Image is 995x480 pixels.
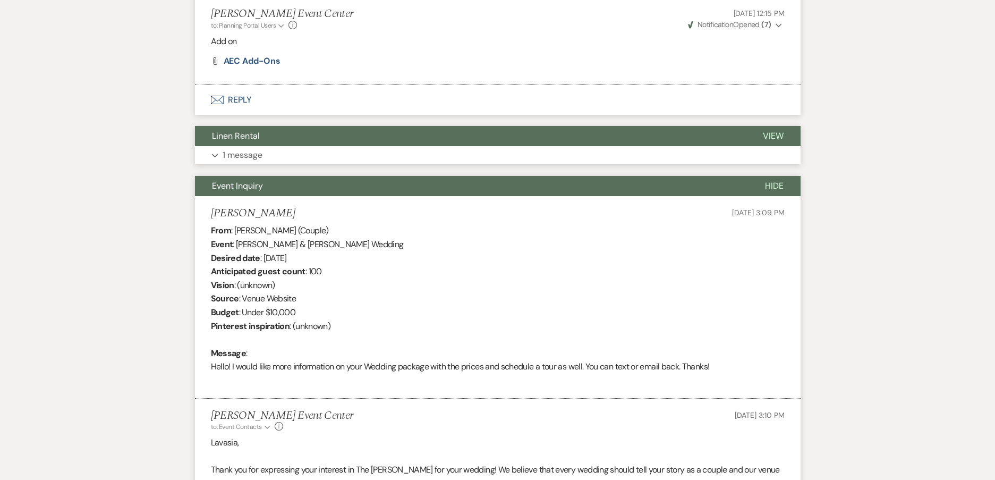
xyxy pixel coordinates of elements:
[224,55,280,66] span: AEC Add-Ons
[212,130,260,141] span: Linen Rental
[211,21,286,30] button: to: Planning Portal Users
[735,410,784,420] span: [DATE] 3:10 PM
[195,126,746,146] button: Linen Rental
[195,85,801,115] button: Reply
[211,7,353,21] h5: [PERSON_NAME] Event Center
[761,20,771,29] strong: ( 7 )
[763,130,784,141] span: View
[211,409,353,423] h5: [PERSON_NAME] Event Center
[211,422,272,432] button: to: Event Contacts
[211,280,234,291] b: Vision
[698,20,733,29] span: Notification
[688,20,771,29] span: Opened
[211,207,295,220] h5: [PERSON_NAME]
[224,57,280,65] a: AEC Add-Ons
[211,436,785,450] p: Lavasia,
[686,19,785,30] button: NotificationOpened (7)
[211,224,785,387] div: : [PERSON_NAME] (Couple) : [PERSON_NAME] & [PERSON_NAME] Wedding : [DATE] : 100 : (unknown) : Ven...
[211,225,231,236] b: From
[732,208,784,217] span: [DATE] 3:09 PM
[211,293,239,304] b: Source
[195,176,748,196] button: Event Inquiry
[211,348,246,359] b: Message
[211,239,233,250] b: Event
[211,252,260,264] b: Desired date
[212,180,263,191] span: Event Inquiry
[223,148,262,162] p: 1 message
[211,321,290,332] b: Pinterest inspiration
[765,180,784,191] span: Hide
[746,126,801,146] button: View
[211,266,305,277] b: Anticipated guest count
[748,176,801,196] button: Hide
[734,9,785,18] span: [DATE] 12:15 PM
[211,423,262,431] span: to: Event Contacts
[211,35,785,48] p: Add on
[195,146,801,164] button: 1 message
[211,21,276,30] span: to: Planning Portal Users
[211,307,239,318] b: Budget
